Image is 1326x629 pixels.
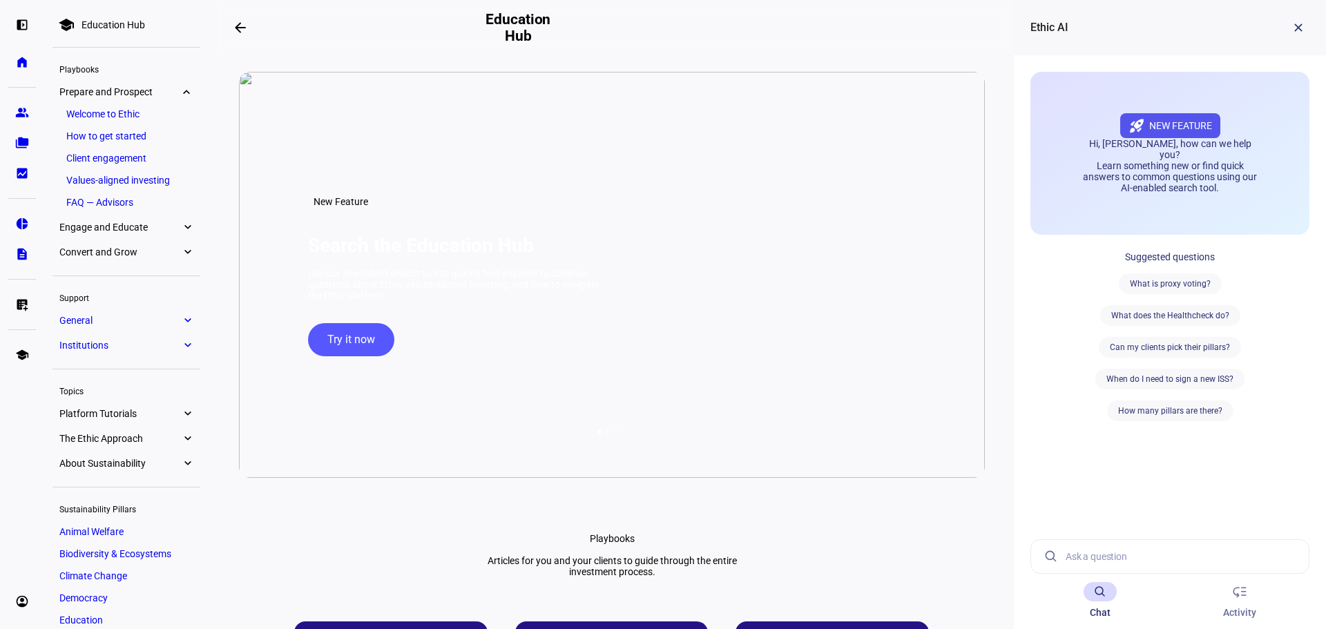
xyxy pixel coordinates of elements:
[483,11,553,44] h2: Education Hub
[15,217,29,231] eth-mat-symbol: pie_chart
[8,48,36,76] a: home
[181,85,193,99] eth-mat-symbol: expand_more
[181,313,193,327] eth-mat-symbol: expand_more
[15,594,29,608] eth-mat-symbol: account_circle
[181,407,193,420] eth-mat-symbol: expand_more
[15,55,29,69] eth-mat-symbol: home
[52,522,200,541] a: Animal Welfare
[59,592,108,603] span: Democracy
[473,555,751,577] div: Articles for you and your clients to guide through the entire investment process.
[181,220,193,234] eth-mat-symbol: expand_more
[327,323,375,356] span: Try it now
[81,19,145,30] div: Education Hub
[1231,583,1248,600] span: low_priority
[15,18,29,32] eth-mat-symbol: left_panel_open
[52,380,200,400] div: Topics
[8,99,36,126] a: group
[1030,251,1309,262] div: Suggested questions
[52,59,200,78] div: Playbooks
[1030,573,1170,628] md-primary-tab: Chat
[308,323,394,356] button: Try it now
[8,210,36,238] a: pie_chart
[314,196,368,207] span: New Feature
[59,458,181,469] span: About Sustainability
[59,408,181,419] span: Platform Tutorials
[52,336,200,355] a: Institutionsexpand_more
[15,106,29,119] eth-mat-symbol: group
[59,126,193,146] a: How to get started
[181,432,193,445] eth-mat-symbol: expand_more
[1119,273,1222,294] div: What is proxy voting?
[15,247,29,261] eth-mat-symbol: description
[590,533,635,544] div: Playbooks
[1149,120,1212,131] span: New Feature
[52,311,200,330] a: Generalexpand_more
[58,17,75,33] mat-icon: school
[1100,305,1240,326] div: What does the Healthcheck do?
[52,544,200,563] a: Biodiversity & Ecosystems
[181,245,193,259] eth-mat-symbol: expand_more
[1079,138,1261,160] div: Hi, [PERSON_NAME], how can we help you?
[59,246,181,258] span: Convert and Grow
[59,193,193,212] a: FAQ — Advisors
[59,171,193,190] a: Values-aligned investing
[52,588,200,608] a: Democracy
[1099,337,1241,358] div: Can my clients pick their pillars?
[52,287,200,307] div: Support
[59,148,193,168] a: Client engagement
[15,348,29,362] eth-mat-symbol: school
[52,499,200,518] div: Sustainability Pillars
[1079,160,1261,193] div: Learn something new or find quick answers to common questions using our AI-enabled search tool.
[8,240,36,268] a: description
[59,222,181,233] span: Engage and Educate
[1095,369,1245,389] div: When do I need to sign a new ISS?
[15,166,29,180] eth-mat-symbol: bid_landscape
[15,136,29,150] eth-mat-symbol: folder_copy
[15,298,29,311] eth-mat-symbol: list_alt_add
[8,159,36,187] a: bid_landscape
[181,338,193,352] eth-mat-symbol: expand_more
[1030,19,1068,36] div: Ethic AI
[59,86,181,97] span: Prepare and Prospect
[232,19,249,36] mat-icon: arrow_backwards
[59,615,103,626] span: Education
[52,566,200,586] a: Climate Change
[1107,400,1233,421] div: How many pillars are there?
[1128,117,1145,134] mat-icon: rocket_launch
[59,526,124,537] span: Animal Welfare
[59,315,181,326] span: General
[8,129,36,157] a: folder_copy
[59,340,181,351] span: Institutions
[308,234,534,257] h1: Search the Education Hub
[59,548,171,559] span: Biodiversity & Ecosystems
[181,456,193,470] eth-mat-symbol: expand_more
[1066,540,1298,573] input: Ask a question
[59,433,181,444] span: The Ethic Approach
[59,570,127,581] span: Climate Change
[59,104,193,124] a: Welcome to Ethic
[1170,573,1309,628] md-primary-tab: Activity
[308,268,605,301] div: Use our AI-enabled search tool to quickly find answers to common questions about Ethic, values-al...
